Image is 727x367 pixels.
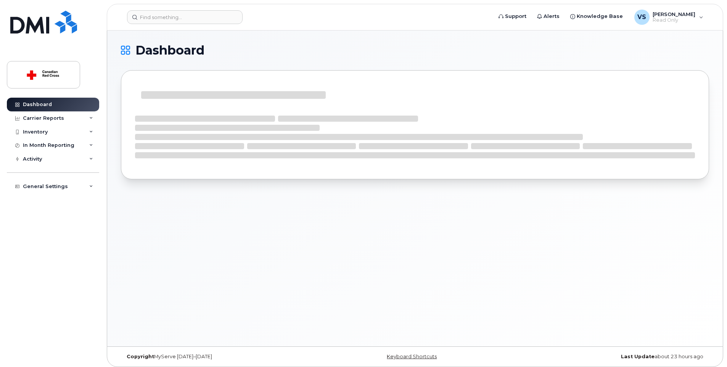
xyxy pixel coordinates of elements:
div: about 23 hours ago [513,354,709,360]
strong: Copyright [127,354,154,359]
strong: Last Update [621,354,655,359]
span: Dashboard [135,45,204,56]
div: MyServe [DATE]–[DATE] [121,354,317,360]
a: Keyboard Shortcuts [387,354,437,359]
